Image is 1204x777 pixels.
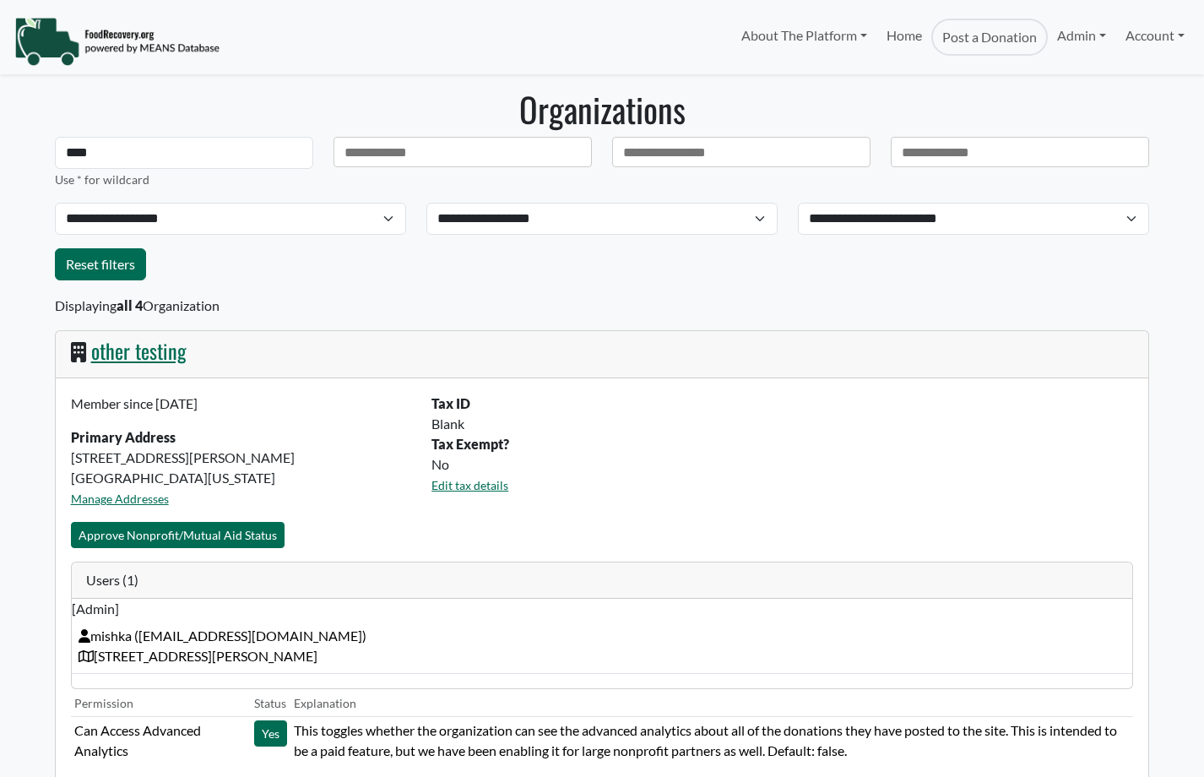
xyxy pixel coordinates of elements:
[71,394,412,414] p: Member since [DATE]
[14,16,220,67] img: NavigationLogo_FoodRecovery-91c16205cd0af1ed486a0f1a7774a6544ea792ac00100771e7dd3ec7c0e58e41.png
[71,492,169,506] a: Manage Addresses
[71,522,285,548] button: Approve Nonprofit/Mutual Aid Status
[254,720,287,747] button: Yes
[732,19,876,52] a: About The Platform
[74,696,133,710] small: Permission
[61,394,422,522] div: [STREET_ADDRESS][PERSON_NAME] [GEOGRAPHIC_DATA][US_STATE]
[55,89,1149,129] h1: Organizations
[55,248,146,280] a: Reset filters
[254,696,286,710] small: Status
[55,172,149,187] small: Use * for wildcard
[931,19,1048,56] a: Post a Donation
[431,436,509,452] b: Tax Exempt?
[421,414,1143,434] div: Blank
[71,429,176,445] strong: Primary Address
[117,297,143,313] b: all 4
[1116,19,1194,52] a: Account
[431,395,470,411] b: Tax ID
[431,478,508,492] a: Edit tax details
[72,599,1133,619] span: [Admin]
[72,619,1133,674] td: mishka ( [EMAIL_ADDRESS][DOMAIN_NAME] ) [STREET_ADDRESS][PERSON_NAME]
[294,720,1130,761] p: This toggles whether the organization can see the advanced analytics about all of the donations t...
[294,696,356,710] small: Explanation
[91,335,187,366] a: other testing
[421,454,1143,475] div: No
[72,562,1133,599] div: Users (1)
[1048,19,1115,52] a: Admin
[876,19,930,56] a: Home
